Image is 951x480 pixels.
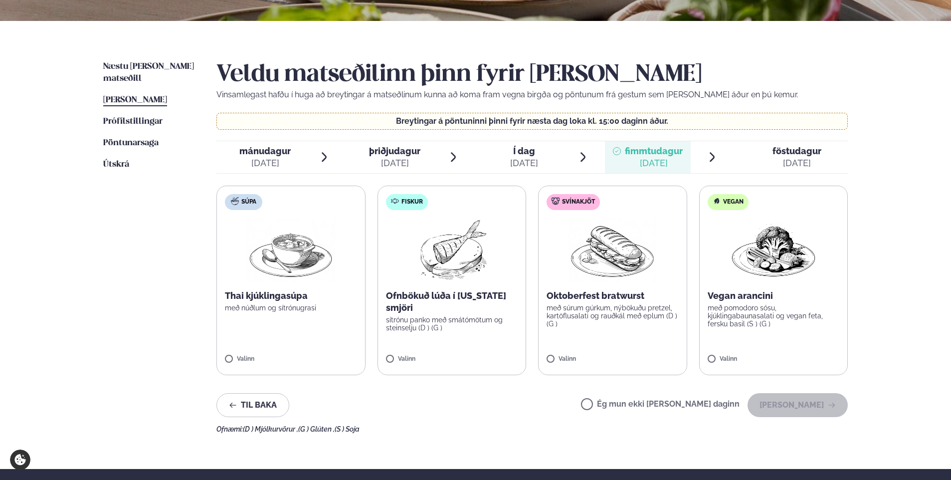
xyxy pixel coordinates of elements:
[723,198,744,206] span: Vegan
[103,116,163,128] a: Prófílstillingar
[569,218,656,282] img: Panini.png
[103,61,196,85] a: Næstu [PERSON_NAME] matseðill
[298,425,335,433] span: (G ) Glúten ,
[231,197,239,205] img: soup.svg
[772,157,821,169] div: [DATE]
[369,157,420,169] div: [DATE]
[386,316,518,332] p: sítrónu panko með smátómötum og steinselju (D ) (G )
[708,290,840,302] p: Vegan arancini
[369,146,420,156] span: þriðjudagur
[510,157,538,169] div: [DATE]
[241,198,256,206] span: Súpa
[386,290,518,314] p: Ofnbökuð lúða í [US_STATE] smjöri
[748,393,848,417] button: [PERSON_NAME]
[247,218,335,282] img: Soup.png
[239,157,291,169] div: [DATE]
[103,137,159,149] a: Pöntunarsaga
[227,117,838,125] p: Breytingar á pöntuninni þinni fyrir næsta dag loka kl. 15:00 daginn áður.
[103,62,194,83] span: Næstu [PERSON_NAME] matseðill
[216,393,289,417] button: Til baka
[510,145,538,157] span: Í dag
[562,198,595,206] span: Svínakjöt
[216,89,848,101] p: Vinsamlegast hafðu í huga að breytingar á matseðlinum kunna að koma fram vegna birgða og pöntunum...
[772,146,821,156] span: föstudagur
[216,61,848,89] h2: Veldu matseðilinn þinn fyrir [PERSON_NAME]
[243,425,298,433] span: (D ) Mjólkurvörur ,
[713,197,721,205] img: Vegan.svg
[730,218,817,282] img: Vegan.png
[391,197,399,205] img: fish.svg
[103,160,129,169] span: Útskrá
[216,425,848,433] div: Ofnæmi:
[239,146,291,156] span: mánudagur
[547,290,679,302] p: Oktoberfest bratwurst
[103,96,167,104] span: [PERSON_NAME]
[103,159,129,171] a: Útskrá
[401,198,423,206] span: Fiskur
[103,117,163,126] span: Prófílstillingar
[708,304,840,328] p: með pomodoro sósu, kjúklingabaunasalati og vegan feta, fersku basil (S ) (G )
[547,304,679,328] p: með súrum gúrkum, nýbökuðu pretzel, kartöflusalati og rauðkál með eplum (D ) (G )
[335,425,360,433] span: (S ) Soja
[407,218,496,282] img: Fish.png
[103,94,167,106] a: [PERSON_NAME]
[625,146,683,156] span: fimmtudagur
[103,139,159,147] span: Pöntunarsaga
[552,197,560,205] img: pork.svg
[225,290,357,302] p: Thai kjúklingasúpa
[225,304,357,312] p: með núðlum og sítrónugrasi
[10,450,30,470] a: Cookie settings
[625,157,683,169] div: [DATE]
